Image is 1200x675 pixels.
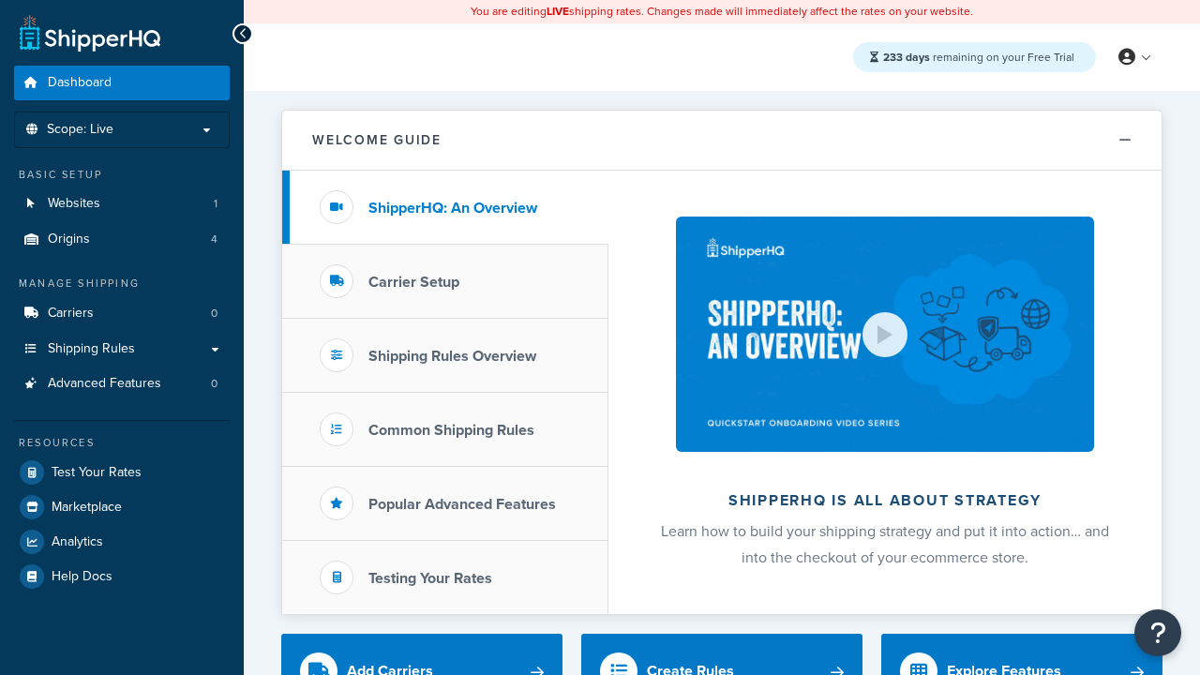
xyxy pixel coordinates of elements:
[282,111,1162,171] button: Welcome Guide
[14,187,230,221] a: Websites1
[211,306,217,322] span: 0
[14,296,230,331] li: Carriers
[48,341,135,357] span: Shipping Rules
[14,222,230,257] li: Origins
[658,492,1112,509] h2: ShipperHQ is all about strategy
[676,217,1094,452] img: ShipperHQ is all about strategy
[368,200,537,217] h3: ShipperHQ: An Overview
[368,570,492,587] h3: Testing Your Rates
[48,376,161,392] span: Advanced Features
[47,122,113,138] span: Scope: Live
[368,496,556,513] h3: Popular Advanced Features
[661,520,1109,568] span: Learn how to build your shipping strategy and put it into action… and into the checkout of your e...
[52,534,103,550] span: Analytics
[52,500,122,516] span: Marketplace
[214,196,217,212] span: 1
[14,187,230,221] li: Websites
[14,490,230,524] a: Marketplace
[14,276,230,292] div: Manage Shipping
[1134,609,1181,656] button: Open Resource Center
[312,133,442,147] h2: Welcome Guide
[14,167,230,183] div: Basic Setup
[14,525,230,559] a: Analytics
[211,376,217,392] span: 0
[14,367,230,401] li: Advanced Features
[14,367,230,401] a: Advanced Features0
[883,49,1074,66] span: remaining on your Free Trial
[14,66,230,100] a: Dashboard
[368,348,536,365] h3: Shipping Rules Overview
[48,196,100,212] span: Websites
[368,274,459,291] h3: Carrier Setup
[547,3,569,20] b: LIVE
[14,332,230,367] a: Shipping Rules
[883,49,930,66] strong: 233 days
[14,222,230,257] a: Origins4
[14,560,230,593] a: Help Docs
[48,75,112,91] span: Dashboard
[52,465,142,481] span: Test Your Rates
[14,296,230,331] a: Carriers0
[48,306,94,322] span: Carriers
[14,435,230,451] div: Resources
[48,232,90,247] span: Origins
[211,232,217,247] span: 4
[14,456,230,489] a: Test Your Rates
[368,422,534,439] h3: Common Shipping Rules
[52,569,112,585] span: Help Docs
